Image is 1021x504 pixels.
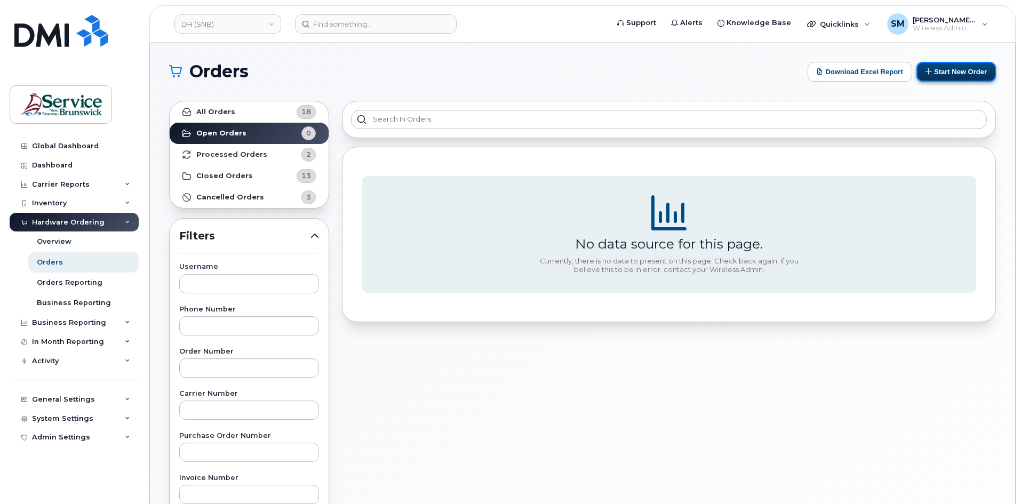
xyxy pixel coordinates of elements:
[170,101,329,123] a: All Orders18
[170,144,329,165] a: Processed Orders2
[306,128,311,138] span: 0
[575,236,763,252] div: No data source for this page.
[179,228,310,244] span: Filters
[301,107,311,117] span: 18
[351,110,987,129] input: Search in orders
[170,165,329,187] a: Closed Orders13
[179,475,319,482] label: Invoice Number
[306,149,311,159] span: 2
[179,306,319,313] label: Phone Number
[179,390,319,397] label: Carrier Number
[196,172,253,180] strong: Closed Orders
[196,129,246,138] strong: Open Orders
[179,348,319,355] label: Order Number
[196,150,267,159] strong: Processed Orders
[179,263,319,270] label: Username
[916,62,996,82] button: Start New Order
[170,123,329,144] a: Open Orders0
[189,63,249,79] span: Orders
[196,108,235,116] strong: All Orders
[808,62,912,82] button: Download Excel Report
[179,433,319,439] label: Purchase Order Number
[301,171,311,181] span: 13
[196,193,264,202] strong: Cancelled Orders
[306,192,311,202] span: 3
[536,257,802,274] div: Currently, there is no data to present on this page. Check back again. If you believe this to be ...
[170,187,329,208] a: Cancelled Orders3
